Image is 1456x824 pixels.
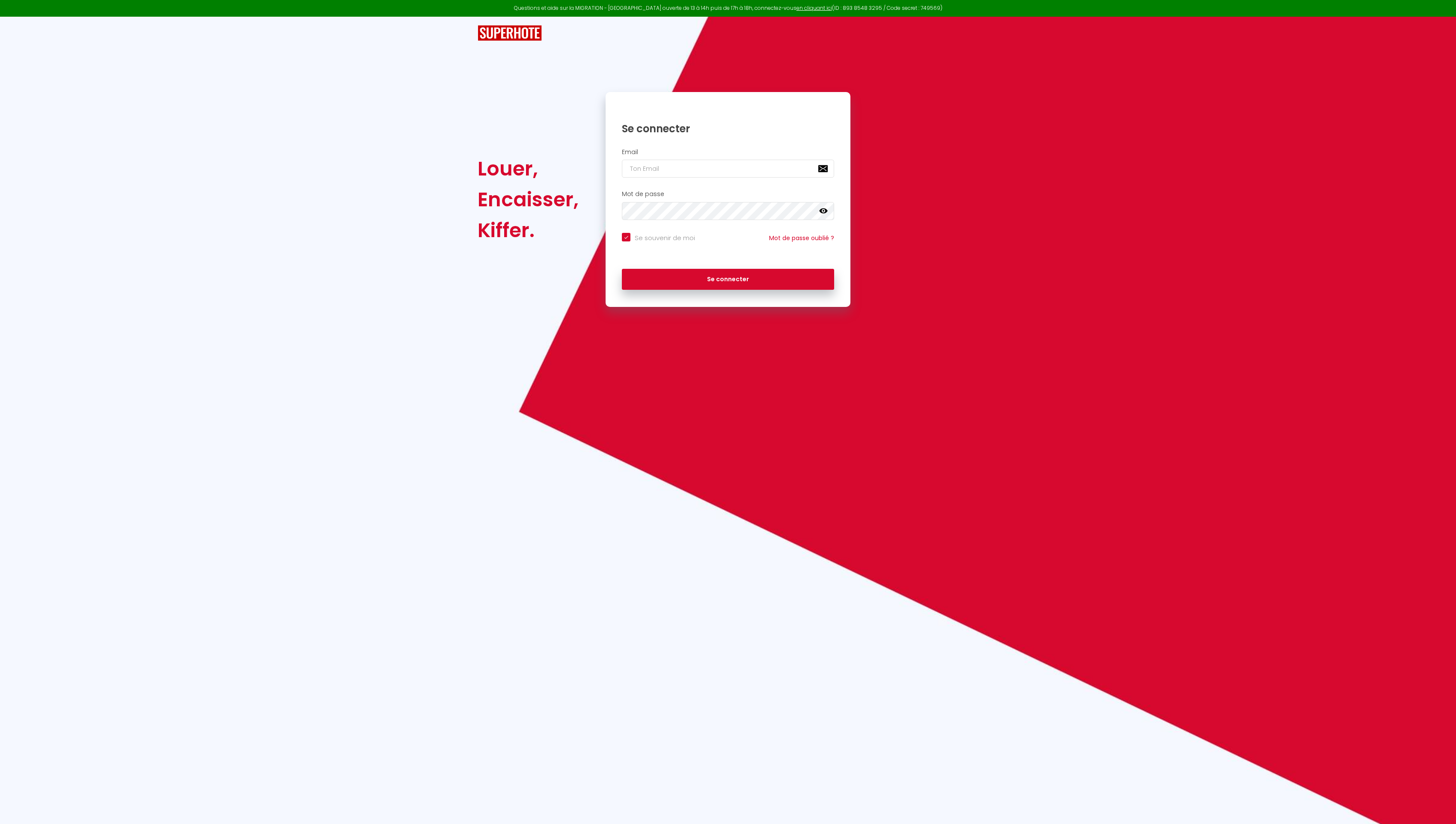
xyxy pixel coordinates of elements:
[478,25,542,41] img: SuperHote logo
[478,153,579,184] div: Louer,
[796,4,832,12] a: en cliquant ici
[622,160,834,178] input: Ton Email
[622,122,834,135] h1: Se connecter
[478,215,579,246] div: Kiffer.
[622,269,834,290] button: Se connecter
[478,184,579,215] div: Encaisser,
[622,149,834,156] h2: Email
[769,234,834,242] a: Mot de passe oublié ?
[622,190,834,198] h2: Mot de passe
